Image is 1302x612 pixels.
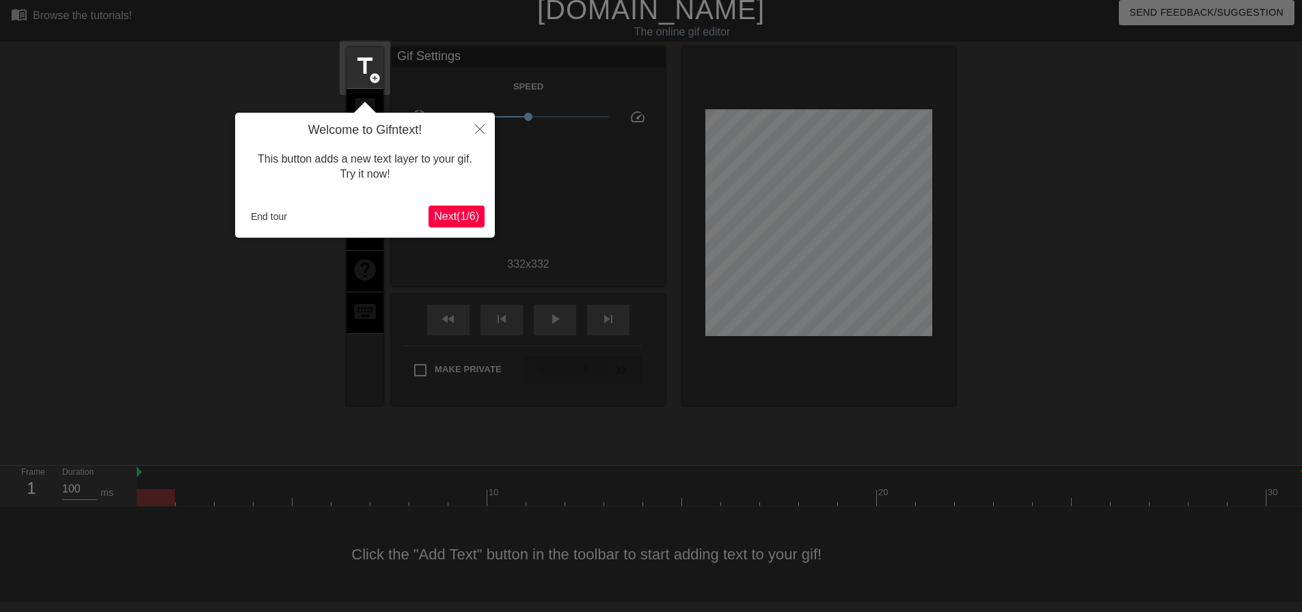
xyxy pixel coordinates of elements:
div: This button adds a new text layer to your gif. Try it now! [245,138,485,196]
button: Next [429,206,485,227]
button: Close [465,113,495,144]
h4: Welcome to Gifntext! [245,123,485,138]
span: Next ( 1 / 6 ) [434,210,479,222]
button: End tour [245,206,293,227]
